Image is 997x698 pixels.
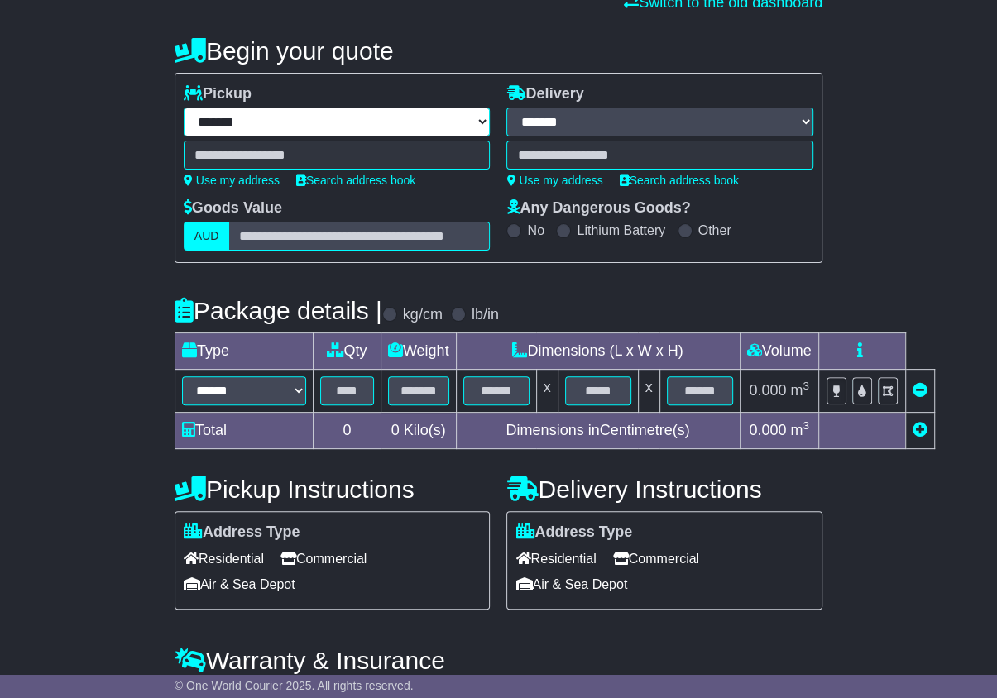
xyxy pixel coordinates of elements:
a: Add new item [913,422,927,438]
label: Any Dangerous Goods? [506,199,690,218]
a: Remove this item [913,382,927,399]
span: Residential [515,546,596,571]
td: Dimensions in Centimetre(s) [456,413,740,449]
span: 0 [391,422,400,438]
td: x [638,370,659,413]
label: Lithium Battery [577,222,665,238]
span: Commercial [280,546,367,571]
td: Dimensions (L x W x H) [456,333,740,370]
h4: Pickup Instructions [175,476,491,503]
label: No [527,222,544,238]
td: Weight [381,333,456,370]
a: Use my address [506,174,602,187]
td: Type [175,333,313,370]
span: 0.000 [749,382,786,399]
span: m [790,382,809,399]
label: Pickup [184,85,252,103]
label: Goods Value [184,199,282,218]
h4: Warranty & Insurance [175,647,822,674]
label: kg/cm [403,306,443,324]
a: Search address book [296,174,415,187]
label: AUD [184,222,230,251]
td: Volume [740,333,818,370]
span: m [790,422,809,438]
span: © One World Courier 2025. All rights reserved. [175,679,414,692]
a: Use my address [184,174,280,187]
td: 0 [313,413,381,449]
td: x [536,370,558,413]
sup: 3 [803,419,809,432]
span: Air & Sea Depot [515,571,627,597]
sup: 3 [803,380,809,392]
label: Address Type [184,523,300,542]
h4: Begin your quote [175,37,822,65]
h4: Package details | [175,297,382,324]
span: Air & Sea Depot [184,571,295,597]
h4: Delivery Instructions [506,476,822,503]
a: Search address book [620,174,739,187]
td: Qty [313,333,381,370]
span: Residential [184,546,264,571]
td: Total [175,413,313,449]
label: Other [698,222,731,238]
td: Kilo(s) [381,413,456,449]
label: lb/in [472,306,499,324]
span: 0.000 [749,422,786,438]
label: Delivery [506,85,583,103]
label: Address Type [515,523,632,542]
span: Commercial [613,546,699,571]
